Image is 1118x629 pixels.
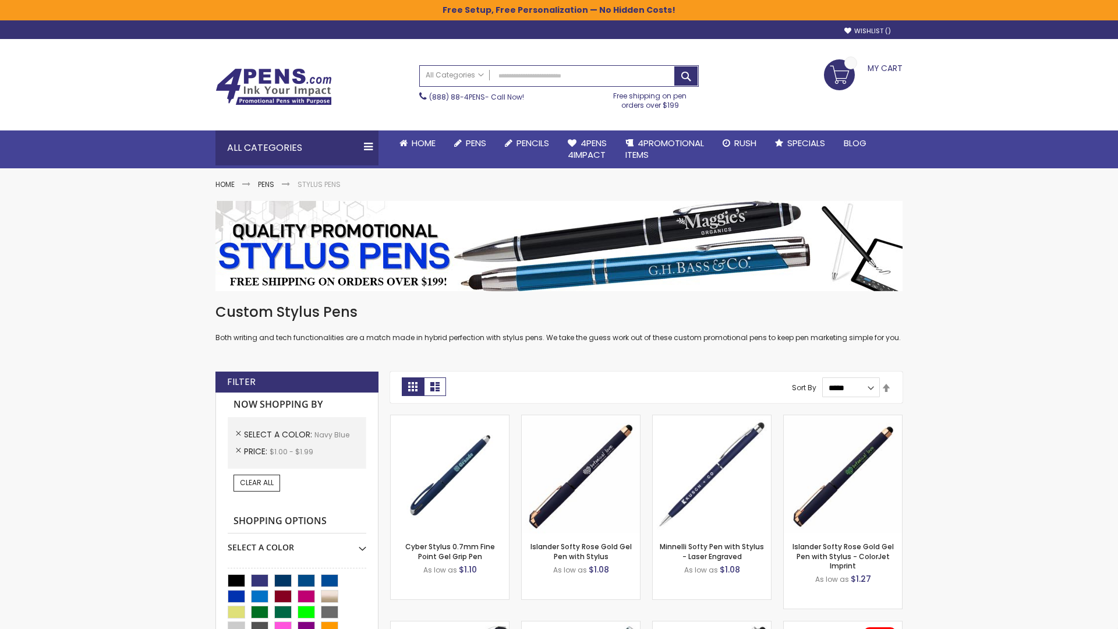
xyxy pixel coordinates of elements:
img: Minnelli Softy Pen with Stylus - Laser Engraved-Navy Blue [653,415,771,533]
strong: Shopping Options [228,509,366,534]
a: Blog [834,130,876,156]
a: 4Pens4impact [558,130,616,168]
label: Sort By [792,383,816,393]
span: Price [244,446,270,457]
div: Free shipping on pen orders over $199 [602,87,699,110]
a: Minnelli Softy Pen with Stylus - Laser Engraved [660,542,764,561]
span: As low as [553,565,587,575]
span: $1.08 [720,564,740,575]
span: $1.27 [851,573,871,585]
span: As low as [423,565,457,575]
a: All Categories [420,66,490,85]
span: $1.08 [589,564,609,575]
div: Both writing and tech functionalities are a match made in hybrid perfection with stylus pens. We ... [215,303,903,343]
div: All Categories [215,130,378,165]
span: Rush [734,137,756,149]
a: Islander Softy Rose Gold Gel Pen with Stylus [530,542,632,561]
strong: Now Shopping by [228,393,366,417]
a: Wishlist [844,27,891,36]
span: Navy Blue [314,430,349,440]
span: All Categories [426,70,484,80]
span: As low as [815,574,849,584]
div: Select A Color [228,533,366,553]
h1: Custom Stylus Pens [215,303,903,321]
span: 4Pens 4impact [568,137,607,161]
strong: Filter [227,376,256,388]
span: - Call Now! [429,92,524,102]
a: Pens [258,179,274,189]
span: $1.00 - $1.99 [270,447,313,457]
a: Rush [713,130,766,156]
strong: Stylus Pens [298,179,341,189]
img: 4Pens Custom Pens and Promotional Products [215,68,332,105]
span: $1.10 [459,564,477,575]
span: Blog [844,137,866,149]
span: 4PROMOTIONAL ITEMS [625,137,704,161]
a: Cyber Stylus 0.7mm Fine Point Gel Grip Pen-Navy Blue [391,415,509,425]
span: Clear All [240,478,274,487]
a: Home [390,130,445,156]
a: Islander Softy Rose Gold Gel Pen with Stylus - ColorJet Imprint [792,542,894,570]
span: Select A Color [244,429,314,440]
img: Stylus Pens [215,201,903,291]
a: Minnelli Softy Pen with Stylus - Laser Engraved-Navy Blue [653,415,771,425]
span: Pencils [516,137,549,149]
img: Islander Softy Rose Gold Gel Pen with Stylus - ColorJet Imprint-Navy Blue [784,415,902,533]
span: Pens [466,137,486,149]
img: Cyber Stylus 0.7mm Fine Point Gel Grip Pen-Navy Blue [391,415,509,533]
a: Home [215,179,235,189]
a: Cyber Stylus 0.7mm Fine Point Gel Grip Pen [405,542,495,561]
span: As low as [684,565,718,575]
a: Islander Softy Rose Gold Gel Pen with Stylus-Navy Blue [522,415,640,425]
a: (888) 88-4PENS [429,92,485,102]
a: Pencils [496,130,558,156]
a: Pens [445,130,496,156]
a: Islander Softy Rose Gold Gel Pen with Stylus - ColorJet Imprint-Navy Blue [784,415,902,425]
a: Clear All [233,475,280,491]
a: Specials [766,130,834,156]
span: Home [412,137,436,149]
strong: Grid [402,377,424,396]
span: Specials [787,137,825,149]
a: 4PROMOTIONALITEMS [616,130,713,168]
img: Islander Softy Rose Gold Gel Pen with Stylus-Navy Blue [522,415,640,533]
